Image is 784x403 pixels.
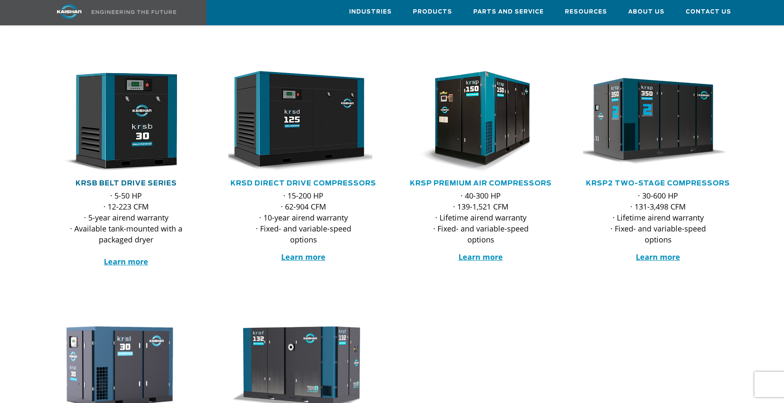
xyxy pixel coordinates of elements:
[38,4,101,19] img: kaishan logo
[92,10,176,14] img: Engineering the future
[406,71,556,172] div: krsp150
[231,180,376,187] a: KRSD Direct Drive Compressors
[349,0,392,23] a: Industries
[565,7,607,17] span: Resources
[76,180,177,187] a: KRSB Belt Drive Series
[583,71,733,172] div: krsp350
[68,190,184,267] p: · 5-50 HP · 12-223 CFM · 5-year airend warranty · Available tank-mounted with a packaged dryer
[51,71,201,172] div: krsb30
[473,0,544,23] a: Parts and Service
[577,71,727,172] img: krsp350
[686,7,731,17] span: Contact Us
[636,252,680,262] a: Learn more
[686,0,731,23] a: Contact Us
[349,7,392,17] span: Industries
[228,71,379,172] div: krsd125
[458,252,503,262] a: Learn more
[628,0,665,23] a: About Us
[399,71,550,172] img: krsp150
[222,71,372,172] img: krsd125
[586,180,730,187] a: KRSP2 Two-Stage Compressors
[104,256,148,267] a: Learn more
[245,190,362,245] p: · 15-200 HP · 62-904 CFM · 10-year airend warranty · Fixed- and variable-speed options
[423,190,539,245] p: · 40-300 HP · 139-1,521 CFM · Lifetime airend warranty · Fixed- and variable-speed options
[565,0,607,23] a: Resources
[410,180,552,187] a: KRSP Premium Air Compressors
[473,7,544,17] span: Parts and Service
[45,71,195,172] img: krsb30
[600,190,716,245] p: · 30-600 HP · 131-3,498 CFM · Lifetime airend warranty · Fixed- and variable-speed options
[413,7,452,17] span: Products
[281,252,326,262] a: Learn more
[628,7,665,17] span: About Us
[413,0,452,23] a: Products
